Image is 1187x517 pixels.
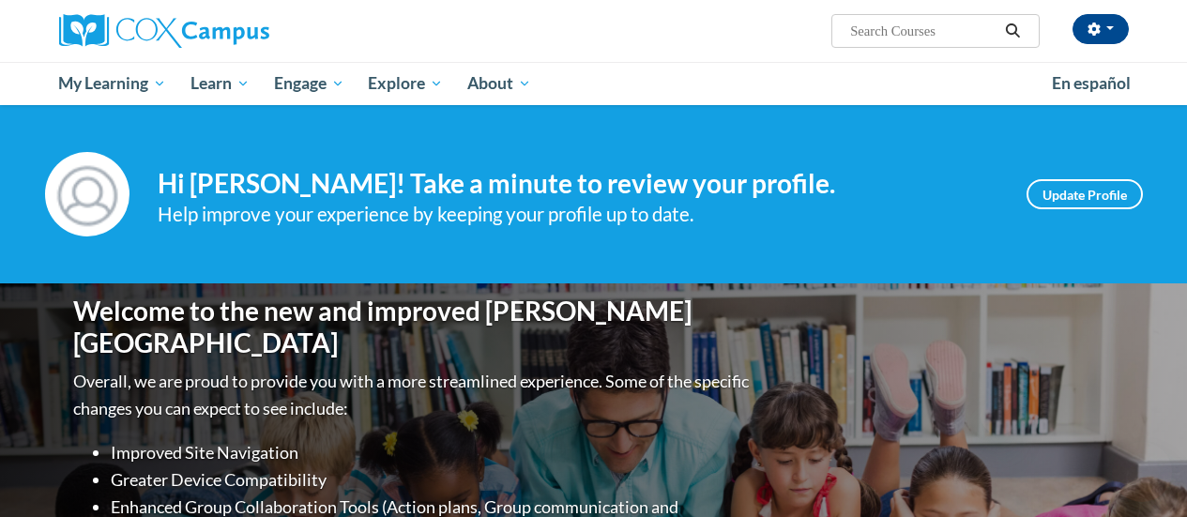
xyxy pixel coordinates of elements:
iframe: Button to launch messaging window [1112,442,1172,502]
p: Overall, we are proud to provide you with a more streamlined experience. Some of the specific cha... [73,368,753,422]
span: Engage [274,72,344,95]
img: Cox Campus [59,14,269,48]
span: My Learning [58,72,166,95]
img: Profile Image [45,152,129,236]
button: Search [998,20,1027,42]
li: Greater Device Compatibility [111,466,753,494]
a: En español [1040,64,1143,103]
a: Explore [356,62,455,105]
a: Update Profile [1027,179,1143,209]
span: About [467,72,531,95]
iframe: Close message [981,397,1018,434]
div: Help improve your experience by keeping your profile up to date. [158,199,998,230]
span: En español [1052,73,1131,93]
a: Engage [262,62,357,105]
div: Main menu [45,62,1143,105]
button: Account Settings [1073,14,1129,44]
input: Search Courses [848,20,998,42]
span: Explore [368,72,443,95]
a: Learn [178,62,262,105]
a: About [455,62,543,105]
h1: Welcome to the new and improved [PERSON_NAME][GEOGRAPHIC_DATA] [73,296,753,358]
li: Improved Site Navigation [111,439,753,466]
a: My Learning [47,62,179,105]
span: Learn [190,72,250,95]
a: Cox Campus [59,14,397,48]
h4: Hi [PERSON_NAME]! Take a minute to review your profile. [158,168,998,200]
